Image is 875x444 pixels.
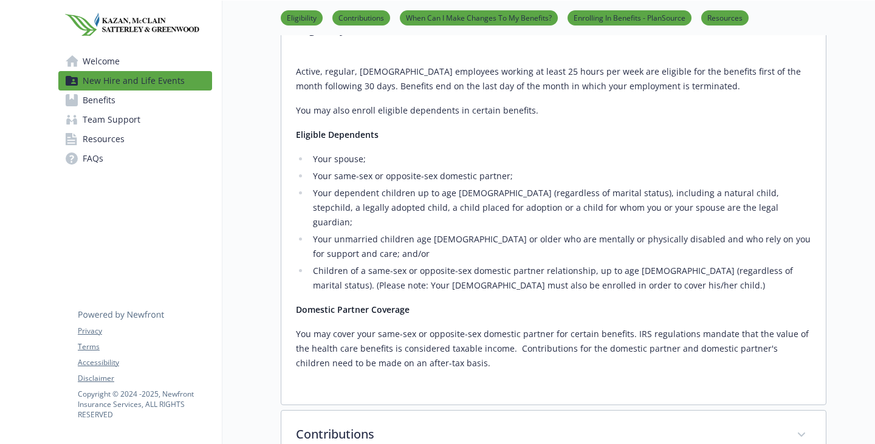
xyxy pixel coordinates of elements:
span: FAQs [83,149,103,168]
p: You may also enroll eligible dependents in certain benefits. [296,103,811,118]
strong: Eligible Dependents [296,129,379,140]
span: Benefits [83,91,115,110]
a: Contributions [332,12,390,23]
p: Active, regular, [DEMOGRAPHIC_DATA] employees working at least 25 hours per week are eligible for... [296,64,811,94]
span: Team Support [83,110,140,129]
a: New Hire and Life Events [58,71,212,91]
li: Your dependent children up to age [DEMOGRAPHIC_DATA] (regardless of marital status), including a ... [309,186,811,230]
a: Disclaimer [78,373,211,384]
a: Eligibility [281,12,323,23]
a: Terms [78,341,211,352]
p: Contributions [296,425,782,443]
li: Your spouse; [309,152,811,166]
a: Accessibility [78,357,211,368]
a: Resources [58,129,212,149]
a: Team Support [58,110,212,129]
li: Your same-sex or opposite-sex domestic partner; [309,169,811,183]
div: Eligibility [281,55,826,405]
a: Privacy [78,326,211,336]
a: Enrolling In Benefits - PlanSource [568,12,691,23]
span: Resources [83,129,125,149]
a: Benefits [58,91,212,110]
li: Children of a same-sex or opposite-sex domestic partner relationship, up to age [DEMOGRAPHIC_DATA... [309,264,811,293]
a: FAQs [58,149,212,168]
li: Your unmarried children age [DEMOGRAPHIC_DATA] or older who are mentally or physically disabled a... [309,232,811,261]
a: When Can I Make Changes To My Benefits? [400,12,558,23]
p: Copyright © 2024 - 2025 , Newfront Insurance Services, ALL RIGHTS RESERVED [78,389,211,420]
p: You may cover your same-sex or opposite-sex domestic partner for certain benefits. IRS regulation... [296,327,811,371]
span: New Hire and Life Events [83,71,185,91]
a: Welcome [58,52,212,71]
strong: Domestic Partner Coverage [296,304,410,315]
span: Welcome [83,52,120,71]
a: Resources [701,12,749,23]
